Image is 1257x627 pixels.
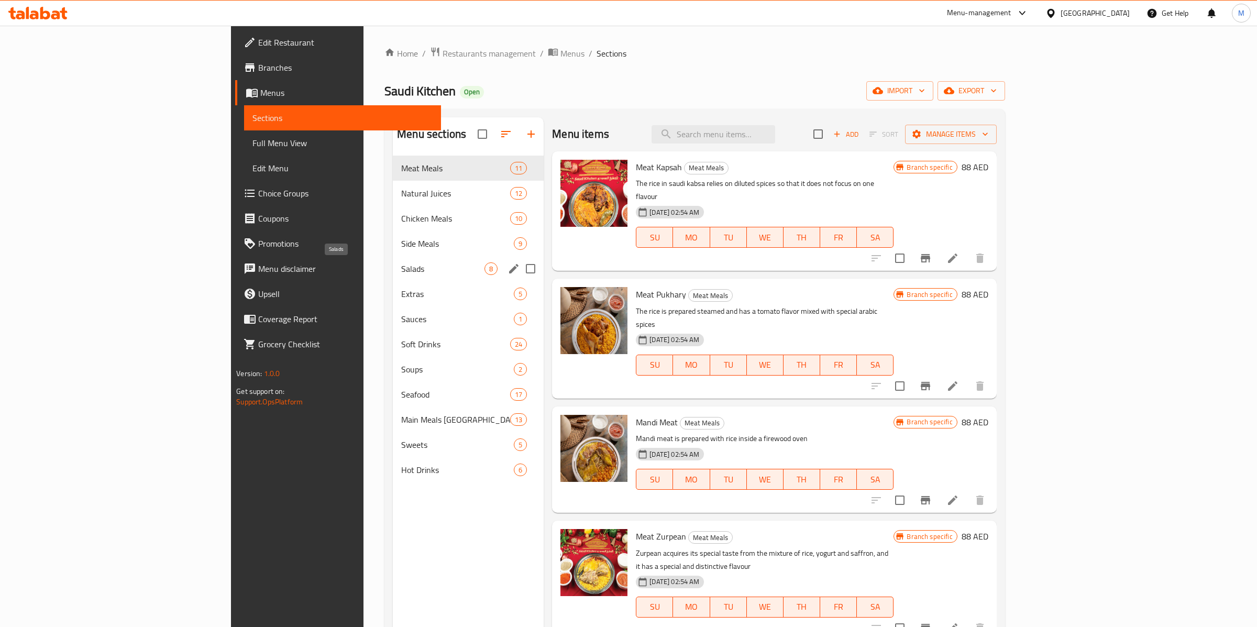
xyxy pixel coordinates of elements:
[510,162,527,174] div: items
[235,306,441,332] a: Coverage Report
[511,415,526,425] span: 13
[511,163,526,173] span: 11
[902,162,956,172] span: Branch specific
[260,86,433,99] span: Menus
[636,159,682,175] span: Meat Kapsah
[506,261,522,277] button: edit
[401,363,514,376] span: Soups
[784,469,820,490] button: TH
[857,227,894,248] button: SA
[244,156,441,181] a: Edit Menu
[889,375,911,397] span: Select to update
[861,230,889,245] span: SA
[401,162,510,174] span: Meat Meals
[244,130,441,156] a: Full Menu View
[258,61,433,74] span: Branches
[235,256,441,281] a: Menu disclaimer
[857,355,894,376] button: SA
[235,80,441,105] a: Menus
[747,469,784,490] button: WE
[636,227,673,248] button: SU
[401,237,514,250] div: Side Meals
[636,414,678,430] span: Mandi Meat
[829,126,863,142] button: Add
[645,207,703,217] span: [DATE] 02:54 AM
[589,47,592,60] li: /
[714,230,743,245] span: TU
[258,212,433,225] span: Coupons
[252,137,433,149] span: Full Menu View
[788,357,816,372] span: TH
[514,465,526,475] span: 6
[393,457,544,482] div: Hot Drinks6
[401,212,510,225] div: Chicken Meals
[751,599,779,614] span: WE
[788,472,816,487] span: TH
[673,355,710,376] button: MO
[1238,7,1244,19] span: M
[807,123,829,145] span: Select section
[511,390,526,400] span: 17
[510,212,527,225] div: items
[511,189,526,199] span: 12
[747,355,784,376] button: WE
[252,162,433,174] span: Edit Menu
[1061,7,1130,19] div: [GEOGRAPHIC_DATA]
[393,407,544,432] div: Main Meals [GEOGRAPHIC_DATA]13
[514,363,527,376] div: items
[393,156,544,181] div: Meat Meals11
[511,339,526,349] span: 24
[493,122,519,147] span: Sort sections
[889,489,911,511] span: Select to update
[514,289,526,299] span: 5
[641,599,669,614] span: SU
[688,531,733,544] div: Meat Meals
[905,125,997,144] button: Manage items
[710,355,747,376] button: TU
[235,332,441,357] a: Grocery Checklist
[636,305,894,331] p: The rice is prepared steamed and has a tomato flavor mixed with special arabic spices
[258,237,433,250] span: Promotions
[401,187,510,200] span: Natural Juices
[514,239,526,249] span: 9
[645,577,703,587] span: [DATE] 02:54 AM
[393,306,544,332] div: Sauces1
[636,547,894,573] p: Zurpean acquires its special taste from the mixture of rice, yogurt and saffron, and it has a spe...
[967,373,993,399] button: delete
[913,488,938,513] button: Branch-specific-item
[393,332,544,357] div: Soft Drinks24
[514,365,526,375] span: 2
[962,287,988,302] h6: 88 AED
[962,529,988,544] h6: 88 AED
[393,181,544,206] div: Natural Juices12
[401,338,510,350] span: Soft Drinks
[393,206,544,231] div: Chicken Meals10
[636,355,673,376] button: SU
[514,313,527,325] div: items
[401,464,514,476] span: Hot Drinks
[680,417,724,429] span: Meat Meals
[714,472,743,487] span: TU
[636,529,686,544] span: Meat Zurpean
[689,532,732,544] span: Meat Meals
[857,469,894,490] button: SA
[751,230,779,245] span: WE
[677,230,705,245] span: MO
[710,227,747,248] button: TU
[235,30,441,55] a: Edit Restaurant
[401,313,514,325] span: Sauces
[685,162,728,174] span: Meat Meals
[913,128,988,141] span: Manage items
[673,227,710,248] button: MO
[652,125,775,144] input: search
[252,112,433,124] span: Sections
[258,187,433,200] span: Choice Groups
[560,529,627,596] img: Meat Zurpean
[946,494,959,507] a: Edit menu item
[784,227,820,248] button: TH
[967,488,993,513] button: delete
[560,47,585,60] span: Menus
